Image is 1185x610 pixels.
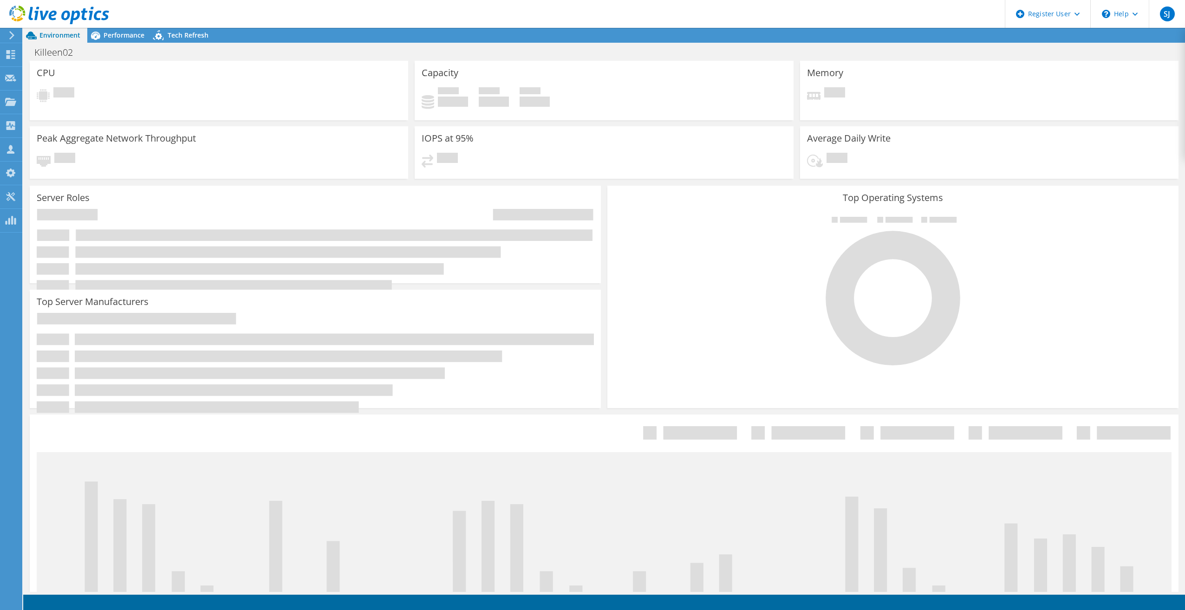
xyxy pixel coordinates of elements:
h3: Peak Aggregate Network Throughput [37,133,196,143]
h3: Average Daily Write [807,133,891,143]
span: SJ [1160,6,1175,21]
svg: \n [1102,10,1110,18]
h4: 0 GiB [438,97,468,107]
span: Pending [824,87,845,100]
span: Free [479,87,500,97]
span: Pending [437,153,458,165]
span: Pending [827,153,847,165]
h3: Capacity [422,68,458,78]
h3: Memory [807,68,843,78]
span: Environment [39,31,80,39]
h3: Server Roles [37,193,90,203]
span: Performance [104,31,144,39]
h3: Top Server Manufacturers [37,297,149,307]
h4: 0 GiB [479,97,509,107]
h1: Killeen02 [30,47,87,58]
span: Tech Refresh [168,31,208,39]
h3: Top Operating Systems [614,193,1172,203]
h4: 0 GiB [520,97,550,107]
h3: CPU [37,68,55,78]
span: Total [520,87,540,97]
span: Pending [53,87,74,100]
h3: IOPS at 95% [422,133,474,143]
span: Pending [54,153,75,165]
span: Used [438,87,459,97]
